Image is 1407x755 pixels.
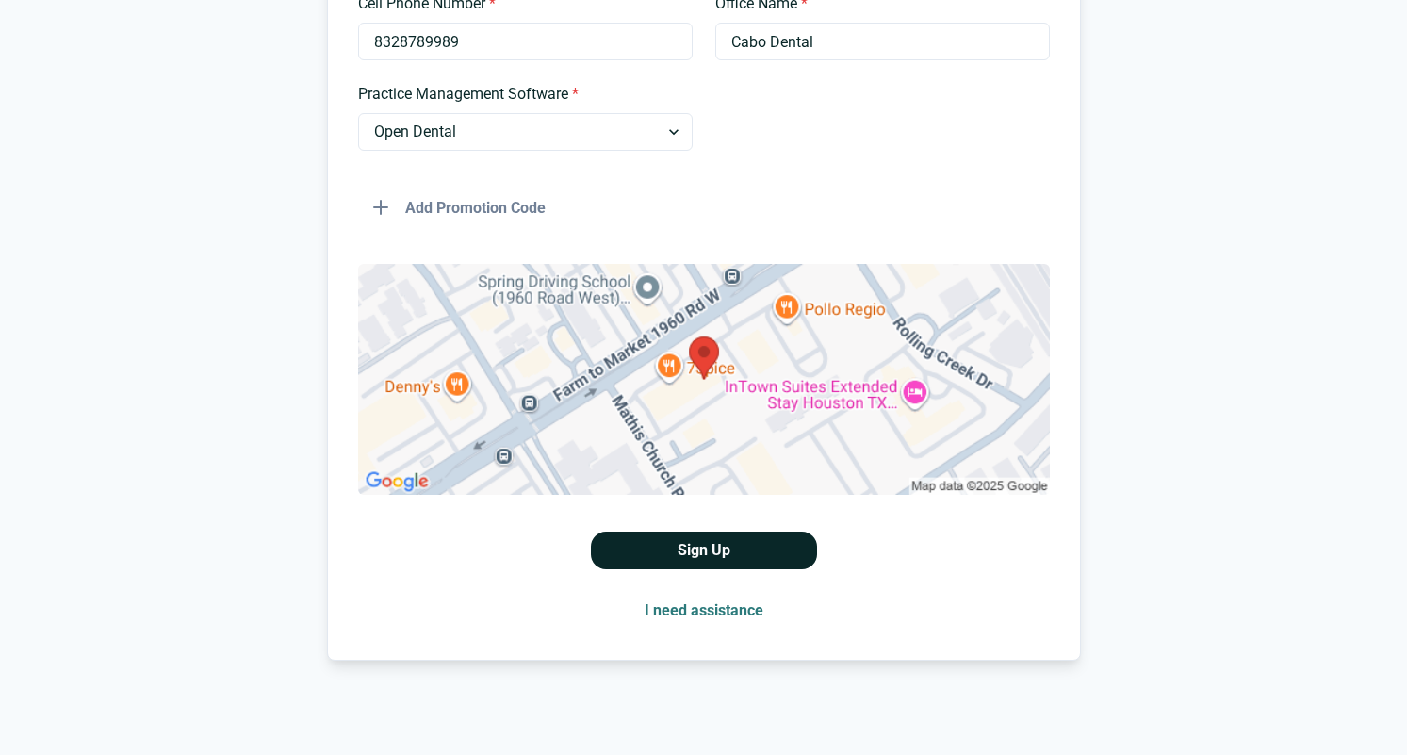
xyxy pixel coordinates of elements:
img: Selected Place [358,264,1050,495]
button: Sign Up [591,532,817,569]
button: I need assistance [630,592,778,630]
input: Type your office name and address [715,23,1050,60]
label: Practice Management Software [358,83,681,106]
button: Add Promotion Code [358,189,561,226]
